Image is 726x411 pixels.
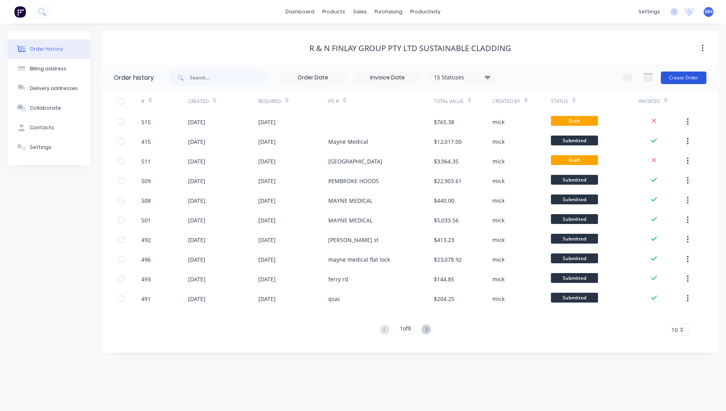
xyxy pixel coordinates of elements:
span: 10 [671,326,678,334]
div: [DATE] [258,196,276,205]
div: 493 [141,275,151,283]
div: [DATE] [258,255,276,264]
div: 508 [141,196,151,205]
div: PO # [328,98,339,105]
img: Factory [14,6,26,18]
span: Draft [551,155,598,165]
div: R & N Finlay Group Pty Ltd Sustainable Cladding [309,44,511,53]
input: Invoice Date [355,72,421,84]
div: [DATE] [188,275,205,283]
span: Submitted [551,293,598,303]
button: Billing address [8,59,90,79]
div: Created By [492,98,520,105]
div: PO # [328,90,433,112]
div: $5,033.56 [434,216,459,224]
input: Search... [190,70,268,86]
div: Created By [492,90,551,112]
div: Required [258,90,329,112]
div: 496 [141,255,151,264]
button: Collaborate [8,98,90,118]
div: mick [492,216,505,224]
div: Status [551,98,568,105]
div: Invoiced [638,90,685,112]
div: [DATE] [188,118,205,126]
div: [DATE] [188,157,205,165]
div: Created [188,90,258,112]
div: Settings [30,144,51,151]
div: $22,903.61 [434,177,462,185]
div: qsac [328,295,340,303]
div: mick [492,196,505,205]
span: Submitted [551,175,598,185]
div: $12,017.00 [434,138,462,146]
div: $144.85 [434,275,454,283]
div: MAYNE MEDICAL [328,196,373,205]
a: dashboard [282,6,318,18]
div: $204.25 [434,295,454,303]
div: Total Value [434,90,492,112]
div: sales [349,6,371,18]
div: products [318,6,349,18]
div: mayne medical flat lock [328,255,390,264]
div: [DATE] [188,236,205,244]
div: ferry rd [328,275,348,283]
div: mick [492,177,505,185]
span: Submitted [551,194,598,204]
div: Total Value [434,98,464,105]
span: Draft [551,116,598,126]
div: 509 [141,177,151,185]
span: MH [705,8,713,15]
div: [DATE] [258,177,276,185]
div: $23,078.92 [434,255,462,264]
div: [DATE] [188,177,205,185]
div: productivity [406,6,444,18]
span: Submitted [551,234,598,244]
div: 491 [141,295,151,303]
div: 511 [141,157,151,165]
div: [DATE] [258,216,276,224]
div: Contacts [30,124,54,131]
button: Create Order [661,72,706,84]
div: 492 [141,236,151,244]
div: Collaborate [30,105,61,112]
div: # [141,98,144,105]
div: Order history [30,46,63,53]
div: [GEOGRAPHIC_DATA] [328,157,382,165]
div: $440.00 [434,196,454,205]
div: mick [492,255,505,264]
div: Status [551,90,638,112]
div: Required [258,98,281,105]
div: 515 [141,118,151,126]
div: [DATE] [258,138,276,146]
div: mick [492,157,505,165]
div: 15 Statuses [429,73,495,82]
div: Invoiced [638,98,660,105]
button: Order history [8,39,90,59]
span: Submitted [551,136,598,145]
div: PEMBROKE HOODS [328,177,379,185]
div: mick [492,295,505,303]
span: Submitted [551,273,598,283]
div: # [141,90,188,112]
div: [DATE] [258,275,276,283]
div: mick [492,138,505,146]
div: 501 [141,216,151,224]
button: Delivery addresses [8,79,90,98]
div: 1 of 8 [400,324,411,336]
div: mick [492,118,505,126]
div: Mayne Medical [328,138,368,146]
span: Submitted [551,214,598,224]
div: [DATE] [258,295,276,303]
div: $765.38 [434,118,454,126]
div: Order history [114,73,154,83]
div: [DATE] [188,295,205,303]
div: 415 [141,138,151,146]
div: [DATE] [188,255,205,264]
div: $413.23 [434,236,454,244]
div: purchasing [371,6,406,18]
button: Settings [8,138,90,157]
div: [DATE] [188,216,205,224]
div: mick [492,236,505,244]
div: [DATE] [258,157,276,165]
div: [DATE] [258,118,276,126]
